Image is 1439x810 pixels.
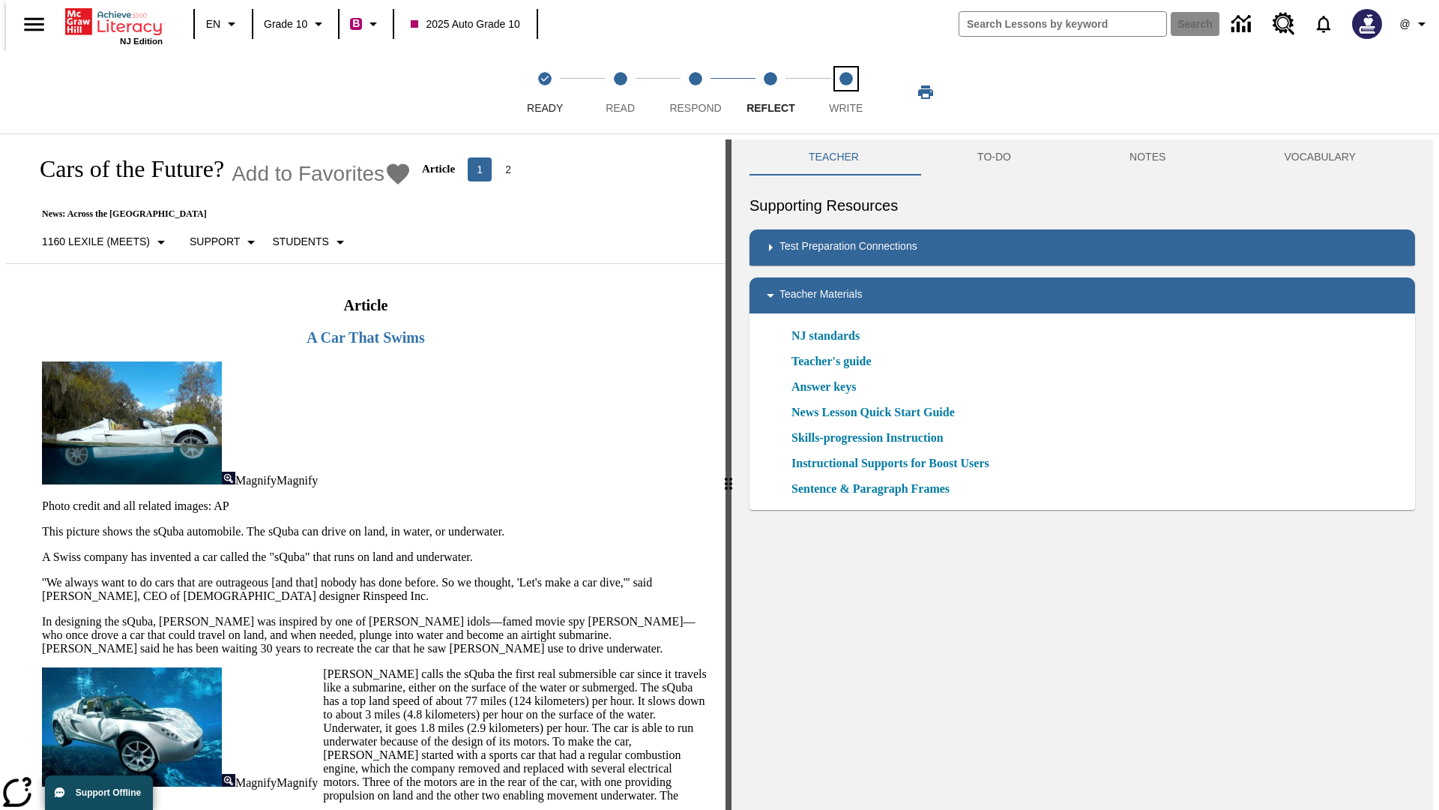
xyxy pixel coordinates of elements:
button: Ready(Step completed) step 1 of 5 [501,51,588,133]
button: Respond step 3 of 5 [652,51,739,133]
p: This picture shows the sQuba automobile. The sQuba can drive on land, in water, or underwater. [42,525,708,538]
nav: Articles pagination [465,157,522,181]
button: Boost Class color is violet red. Change class color [344,10,388,37]
button: Reflect step 4 of 5 [727,51,814,133]
span: Write [829,102,863,114]
img: High-tech automobile treading water. [42,361,222,484]
button: Go to page 2 [496,157,520,181]
a: NJ standards [791,327,869,345]
button: Teacher [749,139,918,175]
h6: Supporting Resources [749,193,1415,217]
a: Resource Center, Will open in new tab [1264,4,1304,44]
span: 2025 Auto Grade 10 [411,16,519,32]
input: search field [959,12,1166,36]
button: Print [902,79,950,106]
span: NJ Edition [120,37,163,46]
a: Sentence & Paragraph Frames, Will open in new browser window or tab [791,480,950,498]
button: Select Student [266,229,355,256]
h3: A Car That Swims [39,329,693,346]
p: News: Across the [GEOGRAPHIC_DATA] [24,208,522,220]
button: Add to Favorites - Cars of the Future? [232,160,411,187]
span: Magnify [277,474,318,487]
div: reading [6,139,725,802]
div: Press Enter or Spacebar and then press right and left arrow keys to move the slider [725,139,731,810]
button: Language: EN, Select a language [199,10,247,37]
span: @ [1399,16,1410,32]
button: NOTES [1070,139,1225,175]
button: VOCABULARY [1225,139,1415,175]
h2: Article [39,297,693,314]
button: Read step 2 of 5 [576,51,663,133]
span: Respond [669,102,721,114]
span: Ready [527,102,563,114]
p: Article [422,163,455,175]
span: Grade 10 [264,16,307,32]
img: Magnify [222,774,235,787]
a: Instructional Supports for Boost Users, Will open in new browser window or tab [791,454,989,472]
a: Notifications [1304,4,1343,43]
button: Support Offline [45,775,153,810]
p: ''We always want to do cars that are outrageous [and that] nobody has done before. So we thought,... [42,576,708,603]
span: Magnify [235,776,277,789]
button: Write step 5 of 5 [803,51,890,133]
a: Teacher's guide, Will open in new browser window or tab [791,352,872,370]
span: Add to Favorites [232,162,384,186]
a: Answer keys, Will open in new browser window or tab [791,378,856,396]
div: Instructional Panel Tabs [749,139,1415,175]
button: page 1 [468,157,492,181]
button: Scaffolds, Support [184,229,266,256]
a: News Lesson Quick Start Guide, Will open in new browser window or tab [791,403,955,421]
p: A Swiss company has invented a car called the "sQuba" that runs on land and underwater. [42,550,708,564]
span: EN [206,16,220,32]
a: Data Center [1222,4,1264,45]
button: Grade: Grade 10, Select a grade [258,10,334,37]
button: Select Lexile, 1160 Lexile (Meets) [36,229,176,256]
p: Photo credit and all related images: AP [42,499,708,513]
p: Support [190,234,240,250]
img: Magnify [222,472,235,484]
p: Test Preparation Connections [779,238,917,256]
span: Magnify [235,474,277,487]
p: In designing the sQuba, [PERSON_NAME] was inspired by one of [PERSON_NAME] idols—famed movie spy ... [42,615,708,655]
div: activity [731,139,1433,810]
button: Select a new avatar [1343,4,1391,43]
div: Home [65,5,163,46]
button: Profile/Settings [1391,10,1439,37]
p: Students [272,234,328,250]
img: Avatar [1352,9,1382,39]
a: Skills-progression Instruction, Will open in new browser window or tab [791,429,944,447]
span: B [352,14,360,33]
div: Teacher Materials [749,277,1415,313]
button: TO-DO [918,139,1070,175]
p: Teacher Materials [779,286,863,304]
span: Support Offline [76,787,141,798]
button: Open side menu [12,2,56,46]
span: Reflect [746,102,795,114]
p: 1160 Lexile (Meets) [42,234,150,250]
span: Magnify [277,776,318,789]
h1: Cars of the Future? [24,155,224,183]
span: Read [606,102,635,114]
div: Test Preparation Connections [749,229,1415,265]
img: Close-up of a car with two passengers driving underwater. [42,667,222,787]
